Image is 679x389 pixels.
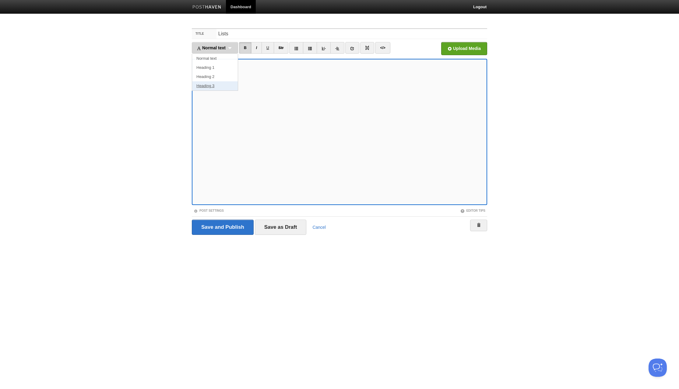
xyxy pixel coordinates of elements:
[274,42,289,54] a: Str
[192,220,254,235] input: Save and Publish
[251,42,262,54] a: I
[192,81,238,90] a: Heading 3
[239,42,252,54] a: B
[279,46,284,50] del: Str
[197,45,226,50] span: Normal text
[375,42,390,54] a: </>
[192,54,238,63] a: Normal text
[192,29,216,39] label: Title
[365,46,369,50] img: pagebreak-icon.png
[192,5,221,10] img: Posthaven-bar
[262,42,274,54] a: U
[255,220,307,235] input: Save as Draft
[649,359,667,377] iframe: Help Scout Beacon - Open
[460,209,485,212] a: Editor Tips
[312,225,326,230] a: Cancel
[194,209,224,212] a: Post Settings
[192,72,238,81] a: Heading 2
[192,63,238,72] a: Heading 1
